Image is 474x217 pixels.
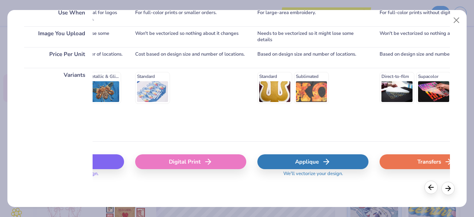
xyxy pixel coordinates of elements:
div: For full-color prints or smaller orders. [135,6,246,26]
div: Digital Print [135,154,246,169]
div: Variants [24,68,93,141]
div: Needs to be vectorized so it might lose some details [13,26,124,47]
span: We'll vectorize your design. [280,171,346,181]
div: Use When [24,6,93,26]
div: Applique [257,154,368,169]
div: Based on design size and number of locations. [257,47,368,68]
div: Needs to be vectorized so it might lose some details [257,26,368,47]
div: Won't be vectorized so nothing about it changes [135,26,246,47]
button: Close [450,13,464,27]
div: Price Per Unit [24,47,93,68]
div: Cost based on design size and number of locations. [13,47,124,68]
div: For large-area embroidery. [257,6,368,26]
div: Image You Upload [24,26,93,47]
div: Cost based on design size and number of locations. [135,47,246,68]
